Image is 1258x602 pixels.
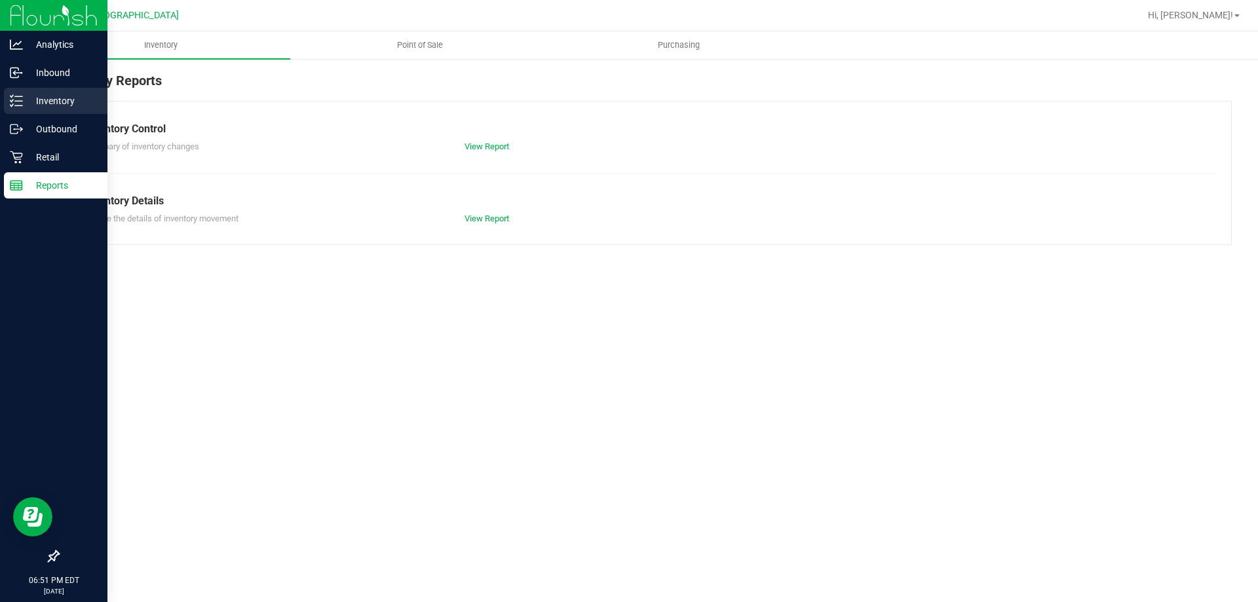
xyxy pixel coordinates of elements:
span: Purchasing [640,39,717,51]
span: Point of Sale [379,39,461,51]
p: Inbound [23,65,102,81]
inline-svg: Inventory [10,94,23,107]
inline-svg: Retail [10,151,23,164]
div: Inventory Control [85,121,1205,137]
a: View Report [465,141,509,151]
p: 06:51 PM EDT [6,574,102,586]
a: Inventory [31,31,290,59]
inline-svg: Outbound [10,122,23,136]
inline-svg: Analytics [10,38,23,51]
a: View Report [465,214,509,223]
span: Explore the details of inventory movement [85,214,238,223]
p: Retail [23,149,102,165]
div: Inventory Details [85,193,1205,209]
div: Inventory Reports [58,71,1232,101]
inline-svg: Reports [10,179,23,192]
span: [GEOGRAPHIC_DATA] [89,10,179,21]
span: Hi, [PERSON_NAME]! [1148,10,1233,20]
a: Point of Sale [290,31,549,59]
p: Reports [23,178,102,193]
span: Inventory [126,39,195,51]
p: Inventory [23,93,102,109]
p: Outbound [23,121,102,137]
span: Summary of inventory changes [85,141,199,151]
a: Purchasing [549,31,808,59]
iframe: Resource center [13,497,52,536]
inline-svg: Inbound [10,66,23,79]
p: Analytics [23,37,102,52]
p: [DATE] [6,586,102,596]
